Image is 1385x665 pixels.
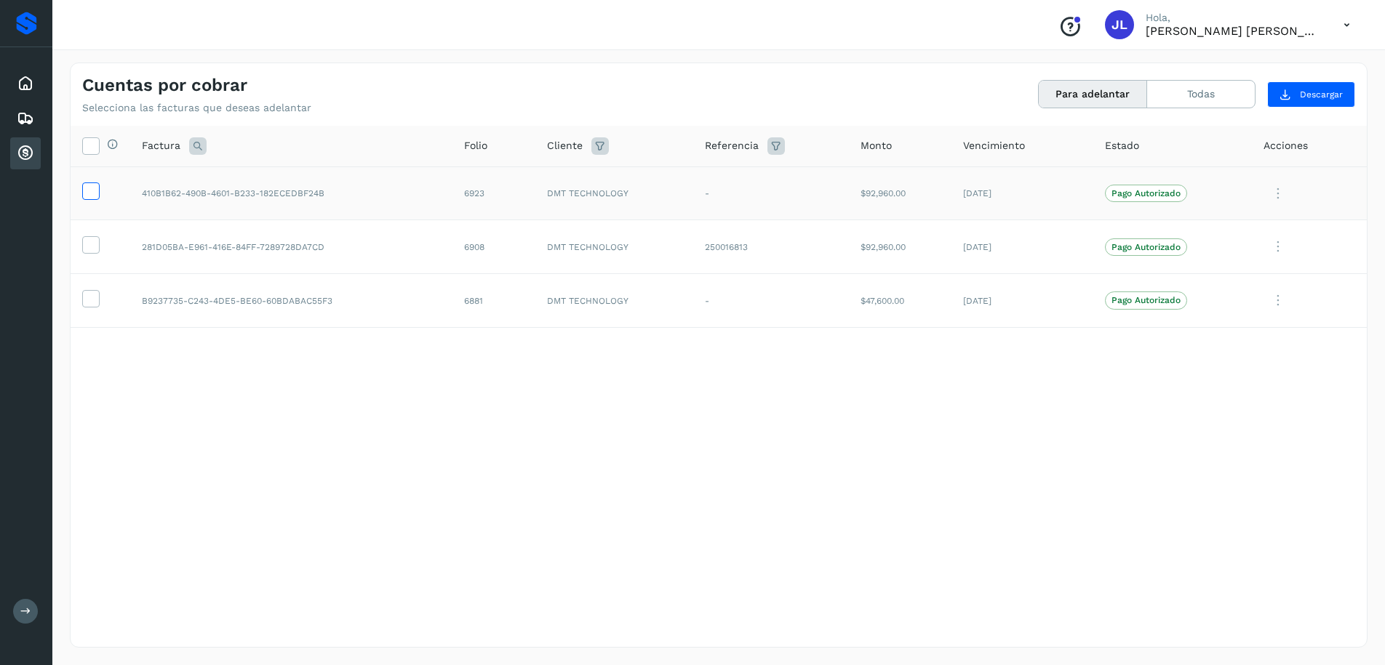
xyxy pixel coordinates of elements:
[1264,138,1308,153] span: Acciones
[1300,88,1343,101] span: Descargar
[951,166,1093,220] td: [DATE]
[535,220,693,274] td: DMT TECHNOLOGY
[452,220,535,274] td: 6908
[142,138,180,153] span: Factura
[1267,81,1355,108] button: Descargar
[1111,242,1181,252] p: Pago Autorizado
[849,166,952,220] td: $92,960.00
[535,274,693,328] td: DMT TECHNOLOGY
[130,166,452,220] td: 410B1B62-490B-4601-B233-182ECEDBF24B
[464,138,487,153] span: Folio
[1147,81,1255,108] button: Todas
[693,166,849,220] td: -
[10,68,41,100] div: Inicio
[10,102,41,134] div: Embarques
[452,274,535,328] td: 6881
[693,220,849,274] td: 250016813
[1111,295,1181,305] p: Pago Autorizado
[963,138,1025,153] span: Vencimiento
[951,220,1093,274] td: [DATE]
[849,274,952,328] td: $47,600.00
[1105,138,1139,153] span: Estado
[951,274,1093,328] td: [DATE]
[1039,81,1147,108] button: Para adelantar
[705,138,759,153] span: Referencia
[535,166,693,220] td: DMT TECHNOLOGY
[1111,188,1181,198] p: Pago Autorizado
[452,166,535,220] td: 6923
[1146,24,1320,38] p: José Luis Salinas Maldonado
[861,138,892,153] span: Monto
[1146,12,1320,24] p: Hola,
[849,220,952,274] td: $92,960.00
[130,274,452,328] td: B9237735-C243-4DE5-BE60-60BDABAC55F3
[693,274,849,328] td: -
[10,137,41,169] div: Cuentas por cobrar
[82,75,247,96] h4: Cuentas por cobrar
[82,102,311,114] p: Selecciona las facturas que deseas adelantar
[130,220,452,274] td: 281D05BA-E961-416E-84FF-7289728DA7CD
[547,138,583,153] span: Cliente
